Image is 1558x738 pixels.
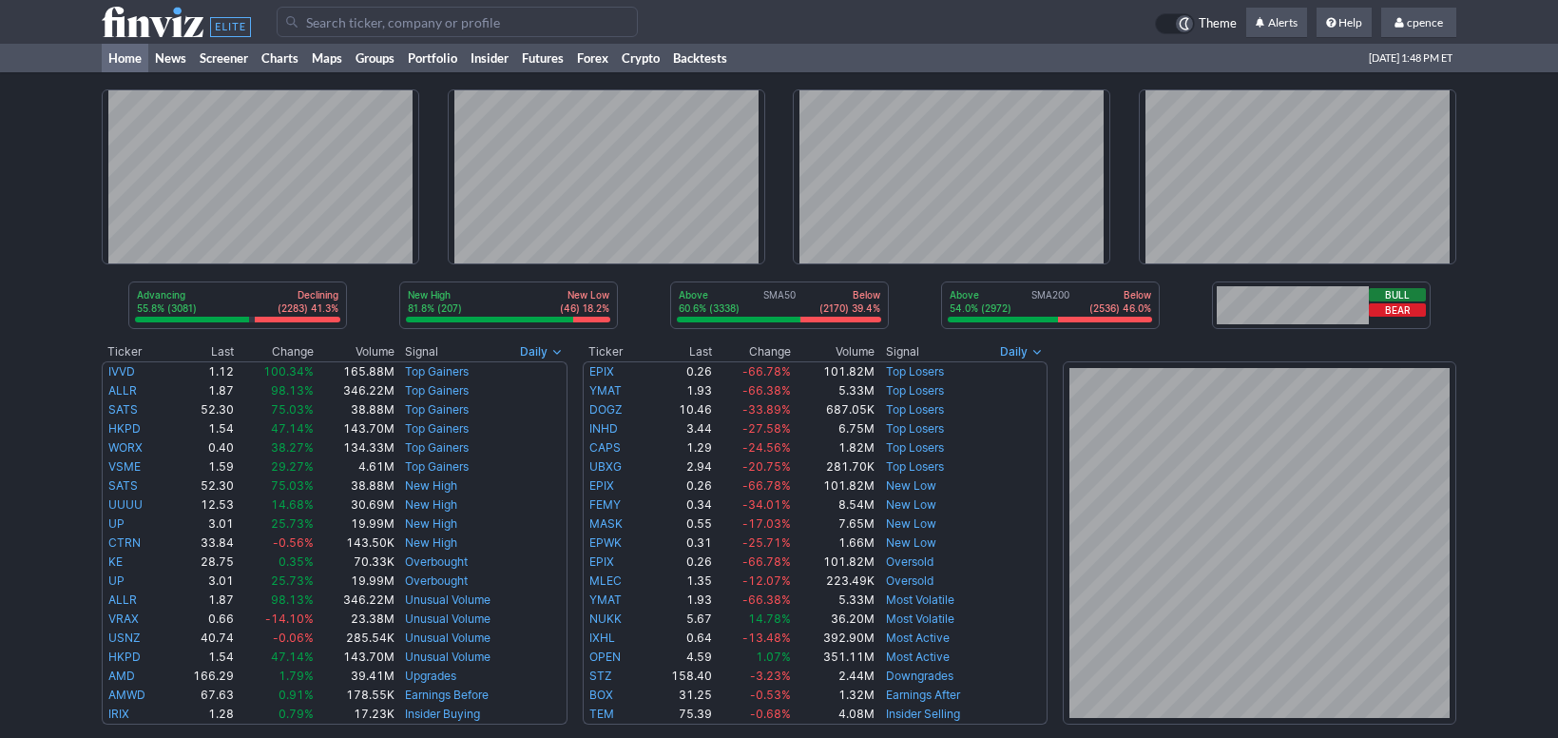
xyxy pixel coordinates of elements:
a: HKPD [108,650,141,664]
span: 1.07% [756,650,791,664]
a: IXHL [589,631,615,645]
span: 47.14% [271,650,314,664]
a: Screener [193,44,255,72]
td: 101.82M [792,361,875,381]
span: -33.89% [742,402,791,417]
td: 0.64 [646,629,714,648]
a: Help [1317,8,1372,38]
span: -66.78% [742,364,791,379]
a: ALLR [108,383,137,398]
div: SMA50 [677,288,882,317]
span: Daily [1000,342,1028,361]
span: 14.68% [271,497,314,512]
p: Above [679,288,740,301]
span: 98.13% [271,592,314,607]
a: Unusual Volume [405,650,490,664]
a: YMAT [589,592,622,607]
p: New Low [560,288,609,301]
td: 178.55K [315,686,395,705]
span: -27.58% [742,421,791,436]
span: -12.07% [742,573,791,588]
a: Crypto [615,44,666,72]
td: 38.88M [315,476,395,495]
p: (2170) 39.4% [819,301,880,315]
td: 0.40 [170,438,236,457]
td: 39.41M [315,667,395,686]
a: UP [108,573,125,588]
a: OPEN [589,650,621,664]
a: Oversold [886,573,933,588]
td: 0.26 [646,476,714,495]
a: Most Active [886,650,950,664]
td: 3.01 [170,515,236,534]
p: 81.8% (207) [408,301,462,315]
td: 0.55 [646,515,714,534]
a: Home [102,44,148,72]
span: -24.56% [742,440,791,455]
p: Below [1089,288,1151,301]
td: 143.70M [315,419,395,438]
th: Change [235,342,315,361]
a: UUUU [108,497,143,512]
span: -0.53% [750,688,791,702]
a: Overbought [405,573,468,588]
a: CTRN [108,535,141,550]
a: Top Gainers [405,383,469,398]
a: HKPD [108,421,141,436]
a: Unusual Volume [405,612,490,626]
a: WORX [108,440,143,455]
a: Most Volatile [886,612,954,626]
a: STZ [589,669,612,683]
td: 346.22M [315,591,395,610]
td: 285.54K [315,629,395,648]
a: CAPS [589,440,621,455]
a: Top Gainers [405,459,469,474]
a: UP [108,516,125,531]
td: 1.87 [170,381,236,400]
a: Overbought [405,554,468,569]
a: VSME [108,459,141,474]
td: 101.82M [792,476,875,495]
td: 2.44M [792,667,875,686]
td: 166.29 [170,667,236,686]
p: 54.0% (2972) [950,301,1011,315]
a: Theme [1155,13,1237,34]
td: 351.11M [792,648,875,667]
button: Signals interval [515,342,567,361]
a: New High [405,497,457,512]
a: Backtests [666,44,734,72]
span: -3.23% [750,669,791,683]
a: Upgrades [405,669,456,683]
button: Bull [1369,288,1426,301]
a: New High [405,478,457,493]
a: TEM [589,707,614,721]
a: EPIX [589,478,614,493]
a: VRAX [108,612,139,626]
td: 19.99M [315,515,395,534]
p: New High [408,288,462,301]
span: 14.78% [748,612,791,626]
a: AMD [108,669,135,683]
td: 4.08M [792,705,875,725]
a: Insider Selling [886,707,960,721]
input: Search [277,7,638,37]
a: News [148,44,193,72]
td: 0.34 [646,495,714,515]
span: 0.35% [279,554,314,569]
a: EPWK [589,535,622,550]
span: -25.71% [742,535,791,550]
span: 98.13% [271,383,314,398]
td: 70.33K [315,553,395,572]
span: 0.79% [279,707,314,721]
td: 0.26 [646,361,714,381]
td: 67.63 [170,686,236,705]
a: Most Volatile [886,592,954,607]
a: Top Losers [886,440,944,455]
span: 75.03% [271,478,314,493]
a: MASK [589,516,623,531]
a: Earnings Before [405,688,489,702]
a: Top Losers [886,402,944,417]
td: 19.99M [315,572,395,591]
span: 29.27% [271,459,314,474]
span: -34.01% [742,497,791,512]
